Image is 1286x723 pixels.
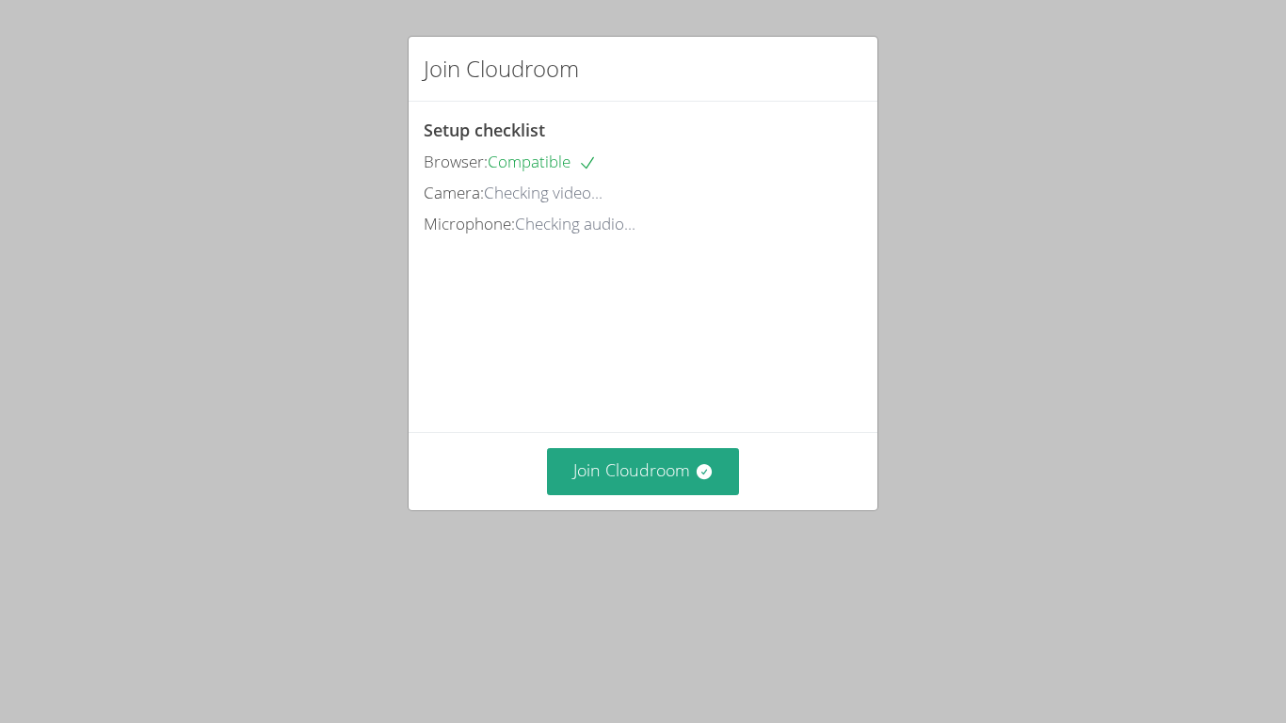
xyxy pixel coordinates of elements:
span: Browser: [424,151,488,172]
h2: Join Cloudroom [424,52,579,86]
span: Compatible [488,151,597,172]
span: Checking audio... [515,213,635,234]
span: Camera: [424,182,484,203]
button: Join Cloudroom [547,448,740,494]
span: Microphone: [424,213,515,234]
span: Setup checklist [424,119,545,141]
span: Checking video... [484,182,603,203]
